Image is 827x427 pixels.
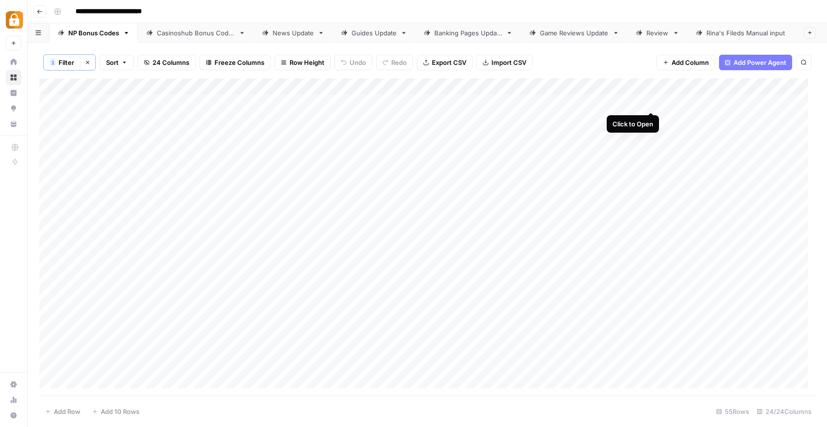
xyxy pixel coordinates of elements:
div: NP Bonus Codes [68,28,119,38]
a: Insights [6,85,21,101]
div: 1 [50,59,56,66]
button: Add Column [657,55,715,70]
div: Guides Update [352,28,397,38]
span: Filter [59,58,74,67]
span: Add 10 Rows [101,407,139,416]
span: Row Height [290,58,324,67]
span: Freeze Columns [214,58,264,67]
a: Your Data [6,116,21,132]
button: Import CSV [476,55,533,70]
div: Click to Open [613,119,653,129]
a: Guides Update [333,23,415,43]
button: 24 Columns [138,55,196,70]
span: Add Column [672,58,709,67]
a: Browse [6,70,21,85]
button: Export CSV [417,55,473,70]
div: Review [646,28,669,38]
button: Row Height [275,55,331,70]
span: Sort [106,58,119,67]
span: Export CSV [432,58,466,67]
span: 1 [51,59,54,66]
a: Banking Pages Update [415,23,521,43]
button: Redo [376,55,413,70]
a: Review [628,23,688,43]
button: Sort [100,55,134,70]
button: Help + Support [6,408,21,423]
div: Banking Pages Update [434,28,502,38]
span: Add Power Agent [734,58,786,67]
span: Redo [391,58,407,67]
a: News Update [254,23,333,43]
a: Opportunities [6,101,21,116]
div: Casinoshub Bonus Codes [157,28,235,38]
span: Import CSV [491,58,526,67]
span: Undo [350,58,366,67]
div: News Update [273,28,314,38]
div: [PERSON_NAME]'s Fileds Manual input [706,28,823,38]
div: Game Reviews Update [540,28,609,38]
span: 24 Columns [153,58,189,67]
button: Freeze Columns [199,55,271,70]
button: Undo [335,55,372,70]
a: Casinoshub Bonus Codes [138,23,254,43]
a: Usage [6,392,21,408]
button: Add 10 Rows [86,404,145,419]
div: 24/24 Columns [753,404,815,419]
img: Adzz Logo [6,11,23,29]
button: Add Power Agent [719,55,792,70]
span: Add Row [54,407,80,416]
a: Home [6,54,21,70]
a: NP Bonus Codes [49,23,138,43]
button: Add Row [39,404,86,419]
button: 1Filter [44,55,80,70]
a: Settings [6,377,21,392]
a: Game Reviews Update [521,23,628,43]
div: 55 Rows [712,404,753,419]
button: Workspace: Adzz [6,8,21,32]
